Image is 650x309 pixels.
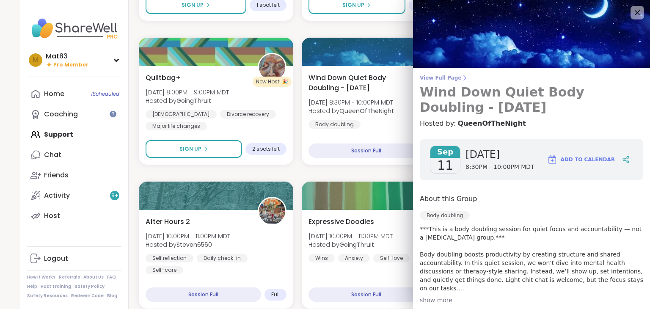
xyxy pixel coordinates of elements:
span: Hosted by [308,240,393,249]
span: Pro Member [53,61,88,69]
span: Sign Up [182,1,204,9]
span: [DATE] 8:00PM - 9:00PM MDT [146,88,229,97]
div: Self reflection [146,254,193,262]
span: [DATE] 8:30PM - 10:00PM MDT [308,98,394,107]
span: Hosted by [146,97,229,105]
div: Body doubling [420,211,470,220]
div: Major life changes [146,122,207,130]
div: Mat83 [46,52,88,61]
a: Referrals [59,274,80,280]
span: 9 + [111,192,118,199]
a: Blog [107,293,117,299]
div: Chat [44,150,61,160]
a: Home1Scheduled [27,84,121,104]
a: About Us [83,274,104,280]
a: Host Training [41,284,71,290]
div: Activity [44,191,70,200]
span: 11 [437,158,453,173]
a: Activity9+ [27,185,121,206]
div: [DEMOGRAPHIC_DATA] [146,110,217,119]
span: Add to Calendar [561,156,615,163]
span: View Full Page [420,74,643,81]
p: ***This is a body doubling session for quiet focus and accountability — not a [MEDICAL_DATA] grou... [420,225,643,292]
iframe: Spotlight [110,110,116,117]
b: GoingThruIt [176,97,211,105]
a: Host [27,206,121,226]
span: Full [271,291,280,298]
div: Session Full [146,287,261,302]
img: Steven6560 [259,198,285,224]
div: Self-love [373,254,410,262]
a: FAQ [107,274,116,280]
span: [DATE] 10:00PM - 11:00PM MDT [146,232,230,240]
h4: About this Group [420,194,477,204]
span: 1 Scheduled [91,91,119,97]
div: Home [44,89,64,99]
button: Add to Calendar [543,149,619,170]
b: QueenOfTheNight [339,107,394,115]
span: 1 spot left [256,2,280,8]
span: Hosted by [308,107,394,115]
div: Divorce recovery [220,110,276,119]
span: Wind Down Quiet Body Doubling - [DATE] [308,73,411,93]
h4: Hosted by: [420,119,643,129]
a: View Full PageWind Down Quiet Body Doubling - [DATE] [420,74,643,115]
a: Logout [27,248,121,269]
div: Session Full [308,287,424,302]
h3: Wind Down Quiet Body Doubling - [DATE] [420,85,643,115]
div: Body doubling [308,120,361,129]
a: Coaching [27,104,121,124]
span: M [33,55,39,66]
div: Self-care [146,266,183,274]
img: GoingThruIt [259,54,285,80]
div: Session Full [308,143,424,158]
div: Daily check-in [197,254,248,262]
span: [DATE] 10:00PM - 11:30PM MDT [308,232,393,240]
img: ShareWell Nav Logo [27,14,121,43]
span: 2 spots left [252,146,280,152]
div: Logout [44,254,68,263]
a: Safety Policy [74,284,105,290]
a: Safety Resources [27,293,68,299]
b: Steven6560 [176,240,212,249]
span: Hosted by [146,240,230,249]
button: Sign Up [146,140,242,158]
span: Sep [430,146,460,158]
div: Host [44,211,60,221]
span: 8:30PM - 10:00PM MDT [465,163,534,171]
div: Coaching [44,110,78,119]
div: Wins [308,254,335,262]
a: Friends [27,165,121,185]
a: Chat [27,145,121,165]
img: ShareWell Logomark [547,154,557,165]
span: Sign Up [342,1,364,9]
b: GoingThruIt [339,240,374,249]
a: Help [27,284,37,290]
a: How It Works [27,274,55,280]
span: Quiltbag+ [146,73,181,83]
span: [DATE] [465,148,534,161]
div: New Host! 🎉 [253,77,292,87]
span: After Hours 2 [146,217,190,227]
span: Sign Up [179,145,201,153]
div: Anxiety [338,254,370,262]
div: show more [420,296,643,304]
a: Redeem Code [71,293,104,299]
a: QueenOfTheNight [457,119,526,129]
div: Friends [44,171,69,180]
span: Expressive Doodles [308,217,374,227]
